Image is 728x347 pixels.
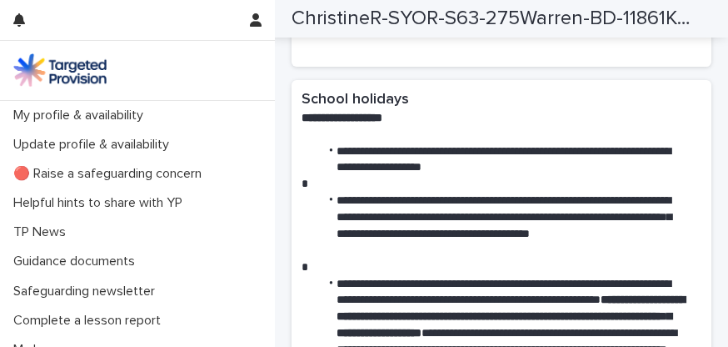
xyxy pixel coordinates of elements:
[7,254,148,269] p: Guidance documents
[7,137,182,153] p: Update profile & availability
[7,108,157,123] p: My profile & availability
[13,53,107,87] img: M5nRWzHhSzIhMunXDL62
[7,224,79,240] p: TP News
[302,90,409,110] h2: School holidays
[7,284,168,299] p: Safeguarding newsletter
[7,195,196,211] p: Helpful hints to share with YP
[7,313,174,329] p: Complete a lesson report
[7,166,215,182] p: 🔴 Raise a safeguarding concern
[292,7,694,31] h2: ChristineR-SYOR-S63-275Warren-BD-11861Kirk-SEND-Maths KS2 English KS2 Science KS2 History KS3 Men...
